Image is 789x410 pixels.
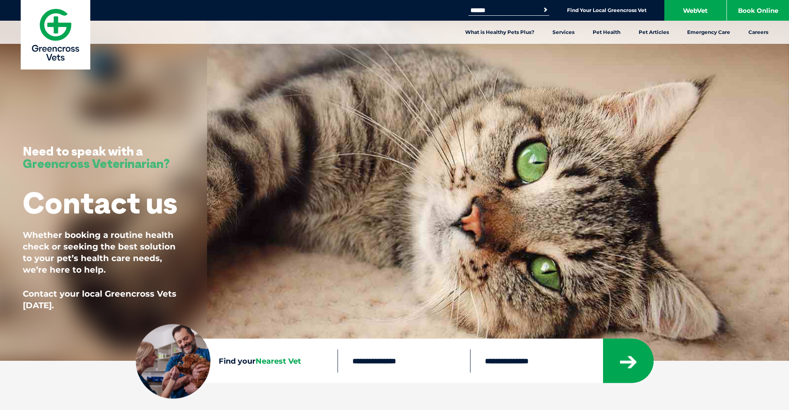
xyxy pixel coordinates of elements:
[541,6,550,14] button: Search
[219,357,338,364] h4: Find your
[739,21,777,44] a: Careers
[256,356,301,365] span: Nearest Vet
[23,145,170,170] h3: Need to speak with a
[23,229,184,276] p: Whether booking a routine health check or seeking the best solution to your pet’s health care nee...
[678,21,739,44] a: Emergency Care
[543,21,584,44] a: Services
[630,21,678,44] a: Pet Articles
[23,186,177,219] h1: Contact us
[567,7,647,14] a: Find Your Local Greencross Vet
[23,288,184,311] p: Contact your local Greencross Vets [DATE].
[584,21,630,44] a: Pet Health
[23,156,170,171] span: Greencross Veterinarian?
[456,21,543,44] a: What is Healthy Pets Plus?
